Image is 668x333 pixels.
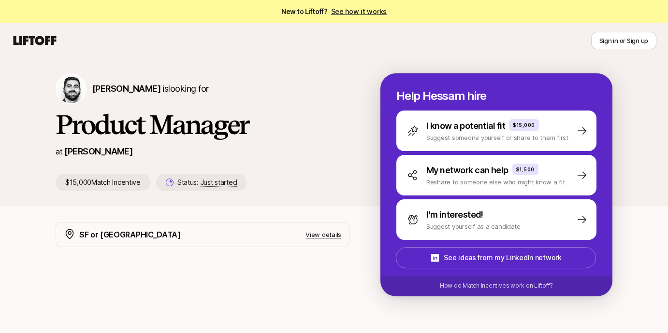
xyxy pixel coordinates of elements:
a: See how it works [331,7,387,15]
p: $1,500 [516,166,535,173]
p: Suggest yourself as a candidate [426,222,521,231]
p: at [56,145,62,158]
p: SF or [GEOGRAPHIC_DATA] [79,228,181,241]
p: Reshare to someone else who might know a fit [426,177,565,187]
p: See ideas from my LinkedIn network [444,252,561,264]
p: is looking for [92,82,208,96]
p: View details [305,230,341,239]
p: My network can help [426,164,508,177]
img: Hessam Mostajabi [57,74,86,103]
p: $15,000 Match Incentive [56,174,150,191]
h1: Product Manager [56,110,349,139]
span: Just started [201,178,237,187]
span: [PERSON_NAME] [92,83,160,94]
a: [PERSON_NAME] [64,146,132,156]
p: I know a potential fit [426,119,505,133]
p: How do Match Incentives work on Liftoff? [440,281,553,290]
p: Suggest someone yourself or share to them first [426,133,568,142]
button: See ideas from my LinkedIn network [396,247,596,268]
p: I'm interested! [426,208,483,222]
p: $15,000 [513,121,535,129]
p: Status: [177,177,237,188]
p: Help Hessam hire [396,89,596,103]
button: Sign in or Sign up [591,32,656,49]
span: New to Liftoff? [281,6,387,17]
